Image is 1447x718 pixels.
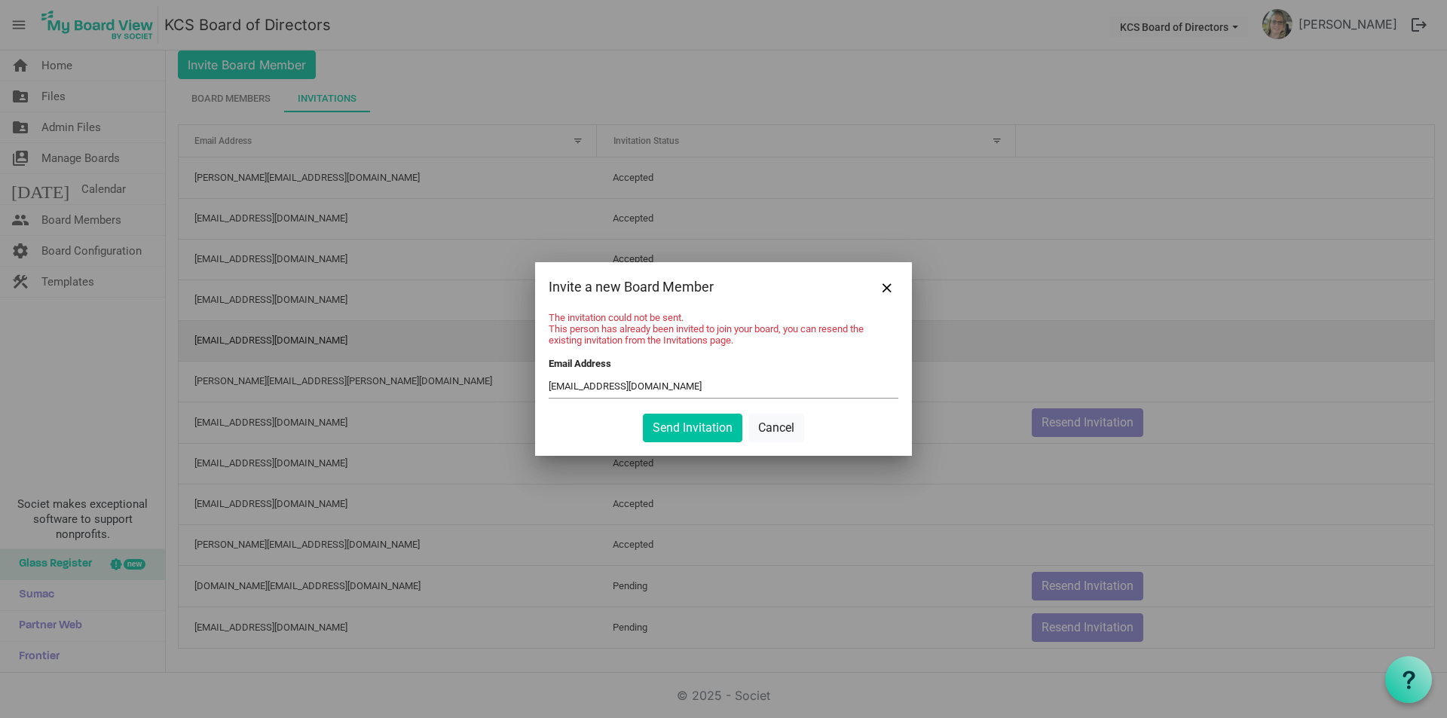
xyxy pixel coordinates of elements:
label: Email Address [549,358,611,369]
li: This person has already been invited to join your board, you can resend the existing invitation f... [549,323,898,346]
button: Cancel [748,414,804,442]
li: The invitation could not be sent. [549,312,898,323]
div: Invite a new Board Member [549,276,828,298]
button: Close [876,276,898,298]
button: Send Invitation [643,414,742,442]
